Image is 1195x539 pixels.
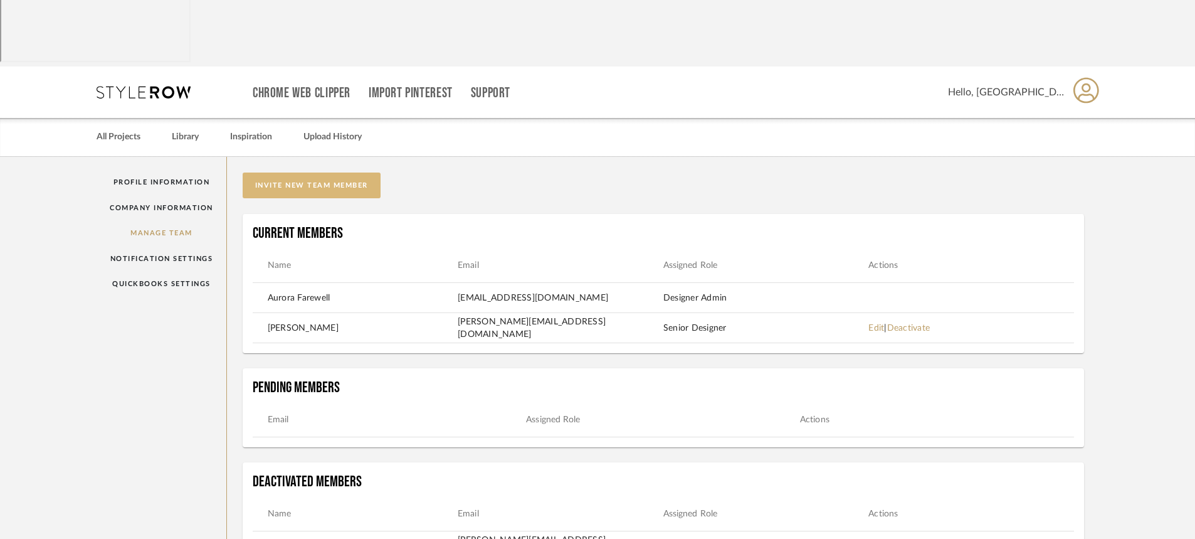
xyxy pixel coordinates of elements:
[97,129,140,146] a: All Projects
[800,413,1074,427] th: Actions
[887,324,930,333] a: Deactivate
[303,129,362,146] a: Upload History
[243,173,381,198] button: invite new team member
[868,259,1074,272] th: Actions
[253,322,458,334] td: [PERSON_NAME]
[663,507,869,521] th: Assigned Role
[458,259,663,272] th: Email
[458,507,663,521] th: Email
[253,472,1075,491] h4: Deactivated Members
[253,378,1075,397] h4: Pending Members
[458,292,663,304] td: [EMAIL_ADDRESS][DOMAIN_NAME]
[663,292,869,304] td: Designer Admin
[253,259,458,272] th: Name
[97,271,226,297] a: QuickBooks Settings
[253,507,458,521] th: Name
[97,195,226,221] a: Company Information
[458,316,663,341] td: [PERSON_NAME][EMAIL_ADDRESS][DOMAIN_NAME]
[97,169,226,195] a: Profile Information
[253,88,350,99] a: Chrome Web Clipper
[253,224,1075,243] h4: Current Members
[253,413,527,427] th: Email
[230,129,272,146] a: Inspiration
[369,88,453,99] a: Import Pinterest
[868,507,1074,521] th: Actions
[868,324,884,333] a: Edit
[663,322,869,334] td: Senior Designer
[253,292,458,304] td: Aurora Farewell
[172,129,199,146] a: Library
[868,322,1074,334] td: |
[471,88,510,99] a: Support
[97,246,226,272] a: Notification Settings
[663,259,869,272] th: Assigned Role
[948,85,1064,100] span: Hello, [GEOGRAPHIC_DATA]
[526,413,800,427] th: Assigned Role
